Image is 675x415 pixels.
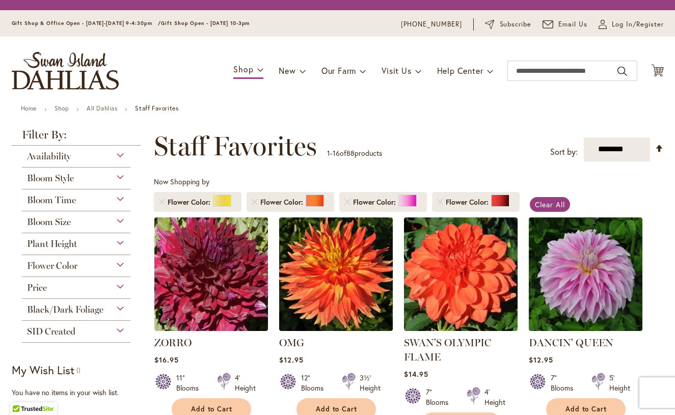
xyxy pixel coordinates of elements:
[27,304,103,315] span: Black/Dark Foliage
[500,19,532,30] span: Subscribe
[535,200,565,209] span: Clear All
[360,373,381,393] div: 3½' Height
[154,323,268,333] a: Zorro
[260,197,306,207] span: Flower Color
[529,337,613,349] a: DANCIN' QUEEN
[599,19,664,30] a: Log In/Register
[21,104,37,112] a: Home
[176,373,205,393] div: 11" Blooms
[87,104,118,112] a: All Dahlias
[12,388,148,398] div: You have no items in your wish list.
[27,195,76,206] span: Bloom Time
[191,405,233,413] span: Add to Cart
[609,373,630,393] div: 5' Height
[279,217,393,331] img: Omg
[135,104,178,112] strong: Staff Favorites
[252,199,258,205] a: Remove Flower Color Orange/Peach
[404,217,518,331] img: Swan's Olympic Flame
[353,197,398,207] span: Flower Color
[558,19,587,30] span: Email Us
[279,323,393,333] a: Omg
[529,355,553,365] span: $12.95
[321,65,356,76] span: Our Farm
[404,369,428,379] span: $14.95
[159,199,165,205] a: Remove Flower Color Yellow
[437,199,443,205] a: Remove Flower Color Red
[301,373,330,393] div: 12" Blooms
[154,355,179,365] span: $16.95
[404,323,518,333] a: Swan's Olympic Flame
[333,148,340,158] span: 16
[346,148,355,158] span: 88
[617,63,627,79] button: Search
[344,199,350,205] a: Remove Flower Color Pink
[12,129,141,146] strong: Filter By:
[543,19,587,30] a: Email Us
[437,65,483,76] span: Help Center
[551,373,579,393] div: 7" Blooms
[485,19,531,30] a: Subscribe
[27,326,75,337] span: SID Created
[27,260,77,271] span: Flower Color
[55,104,69,112] a: Shop
[612,19,664,30] span: Log In/Register
[168,197,213,207] span: Flower Color
[154,177,209,186] span: Now Shopping by
[154,217,268,331] img: Zorro
[382,65,411,76] span: Visit Us
[154,131,317,161] span: Staff Favorites
[12,20,161,26] span: Gift Shop & Office Open - [DATE]-[DATE] 9-4:30pm /
[529,217,642,331] img: Dancin' Queen
[279,355,304,365] span: $12.95
[550,143,578,161] label: Sort by:
[27,282,47,293] span: Price
[27,173,74,184] span: Bloom Style
[279,337,304,349] a: OMG
[565,405,607,413] span: Add to Cart
[327,148,330,158] span: 1
[233,64,253,74] span: Shop
[316,405,358,413] span: Add to Cart
[12,52,119,90] a: store logo
[404,337,491,363] a: SWAN'S OLYMPIC FLAME
[529,323,642,333] a: Dancin' Queen
[279,65,295,76] span: New
[27,238,77,250] span: Plant Height
[401,19,463,30] a: [PHONE_NUMBER]
[27,216,71,228] span: Bloom Size
[27,151,71,162] span: Availability
[235,373,256,393] div: 4' Height
[161,20,250,26] span: Gift Shop Open - [DATE] 10-3pm
[446,197,491,207] span: Flower Color
[327,145,382,161] p: - of products
[154,337,192,349] a: ZORRO
[484,387,505,407] div: 4' Height
[12,363,74,377] strong: My Wish List
[530,197,570,212] a: Clear All
[426,387,454,407] div: 7" Blooms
